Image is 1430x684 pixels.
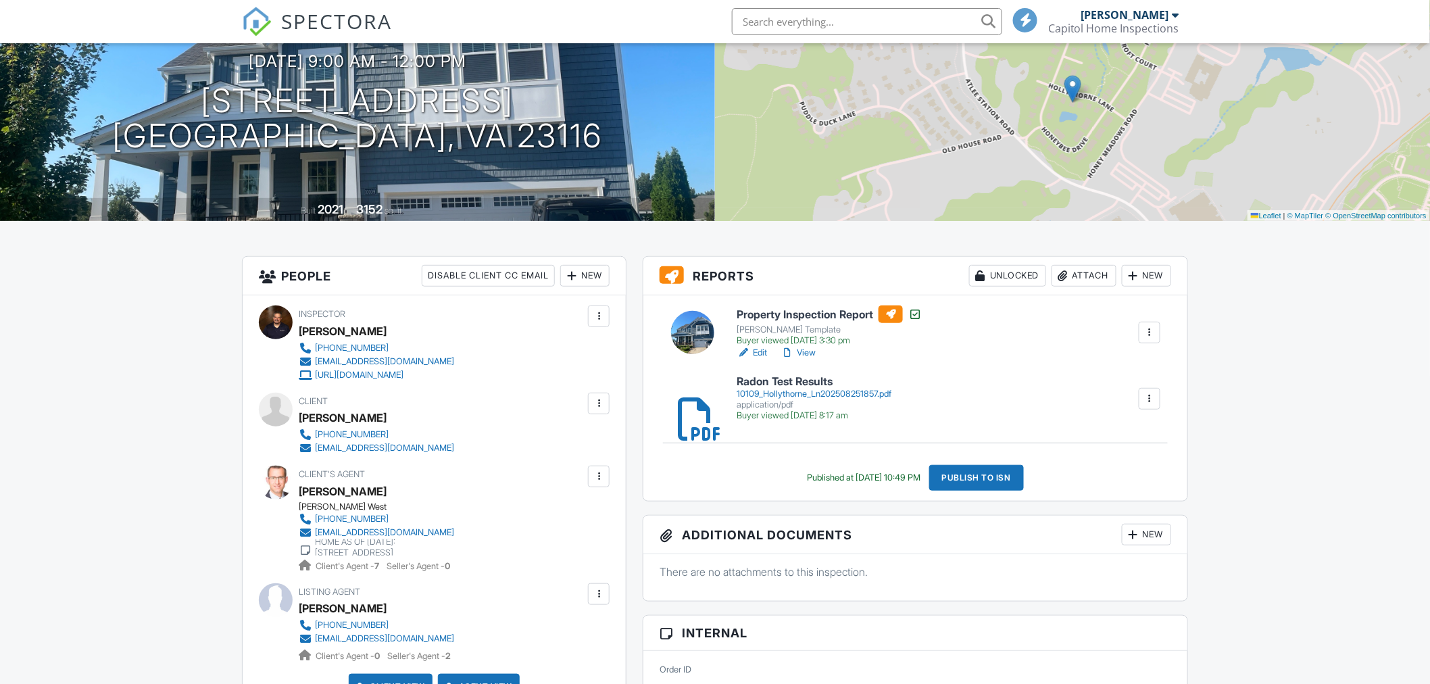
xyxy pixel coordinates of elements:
[737,306,922,346] a: Property Inspection Report [PERSON_NAME] Template Buyer viewed [DATE] 3:30 pm
[242,7,272,36] img: The Best Home Inspection Software - Spectora
[299,481,387,502] a: [PERSON_NAME]
[299,428,454,441] a: [PHONE_NUMBER]
[299,618,454,632] a: [PHONE_NUMBER]
[299,396,328,406] span: Client
[808,472,921,483] div: Published at [DATE] 10:49 PM
[969,265,1046,287] div: Unlocked
[737,346,767,360] a: Edit
[374,561,379,571] strong: 7
[315,429,389,440] div: [PHONE_NUMBER]
[301,205,316,216] span: Built
[1287,212,1324,220] a: © MapTiler
[242,18,392,47] a: SPECTORA
[643,616,1187,651] h3: Internal
[385,205,403,216] span: sq. ft.
[315,537,395,558] div: HOME AS OF [DATE]: [STREET_ADDRESS]
[737,376,891,388] h6: Radon Test Results
[243,257,626,295] h3: People
[737,399,891,410] div: application/pdf
[737,389,891,399] div: 10109_Hollythorne_Ln202508251857.pdf
[316,651,382,661] span: Client's Agent -
[781,346,816,360] a: View
[445,651,451,661] strong: 2
[732,8,1002,35] input: Search everything...
[1064,75,1081,103] img: Marker
[660,663,691,675] label: Order ID
[315,620,389,631] div: [PHONE_NUMBER]
[299,408,387,428] div: [PERSON_NAME]
[299,368,454,382] a: [URL][DOMAIN_NAME]
[249,52,466,70] h3: [DATE] 9:00 am - 12:00 pm
[643,516,1187,554] h3: Additional Documents
[315,527,454,538] div: [EMAIL_ADDRESS][DOMAIN_NAME]
[299,526,454,539] a: [EMAIL_ADDRESS][DOMAIN_NAME]
[929,465,1024,491] div: Publish to ISN
[1081,8,1169,22] div: [PERSON_NAME]
[299,469,365,479] span: Client's Agent
[299,355,454,368] a: [EMAIL_ADDRESS][DOMAIN_NAME]
[299,309,345,319] span: Inspector
[387,561,450,571] span: Seller's Agent -
[737,376,891,421] a: Radon Test Results 10109_Hollythorne_Ln202508251857.pdf application/pdf Buyer viewed [DATE] 8:17 am
[737,410,891,421] div: Buyer viewed [DATE] 8:17 am
[299,598,387,618] a: [PERSON_NAME]
[1283,212,1285,220] span: |
[318,202,343,216] div: 2021
[737,324,922,335] div: [PERSON_NAME] Template
[387,651,451,661] span: Seller's Agent -
[643,257,1187,295] h3: Reports
[374,651,380,661] strong: 0
[660,564,1171,579] p: There are no attachments to this inspection.
[299,321,387,341] div: [PERSON_NAME]
[315,633,454,644] div: [EMAIL_ADDRESS][DOMAIN_NAME]
[445,561,450,571] strong: 0
[299,441,454,455] a: [EMAIL_ADDRESS][DOMAIN_NAME]
[1048,22,1179,35] div: Capitol Home Inspections
[422,265,555,287] div: Disable Client CC Email
[299,587,360,597] span: Listing Agent
[315,356,454,367] div: [EMAIL_ADDRESS][DOMAIN_NAME]
[737,306,922,323] h6: Property Inspection Report
[299,632,454,645] a: [EMAIL_ADDRESS][DOMAIN_NAME]
[299,341,454,355] a: [PHONE_NUMBER]
[113,83,603,155] h1: [STREET_ADDRESS] [GEOGRAPHIC_DATA], VA 23116
[1122,524,1171,545] div: New
[315,370,403,381] div: [URL][DOMAIN_NAME]
[299,502,465,512] div: [PERSON_NAME] West
[737,335,922,346] div: Buyer viewed [DATE] 3:30 pm
[281,7,392,35] span: SPECTORA
[1326,212,1427,220] a: © OpenStreetMap contributors
[1052,265,1116,287] div: Attach
[1251,212,1281,220] a: Leaflet
[315,443,454,454] div: [EMAIL_ADDRESS][DOMAIN_NAME]
[1122,265,1171,287] div: New
[560,265,610,287] div: New
[315,514,389,524] div: [PHONE_NUMBER]
[356,202,383,216] div: 3152
[315,343,389,353] div: [PHONE_NUMBER]
[316,561,381,571] span: Client's Agent -
[299,512,454,526] a: [PHONE_NUMBER]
